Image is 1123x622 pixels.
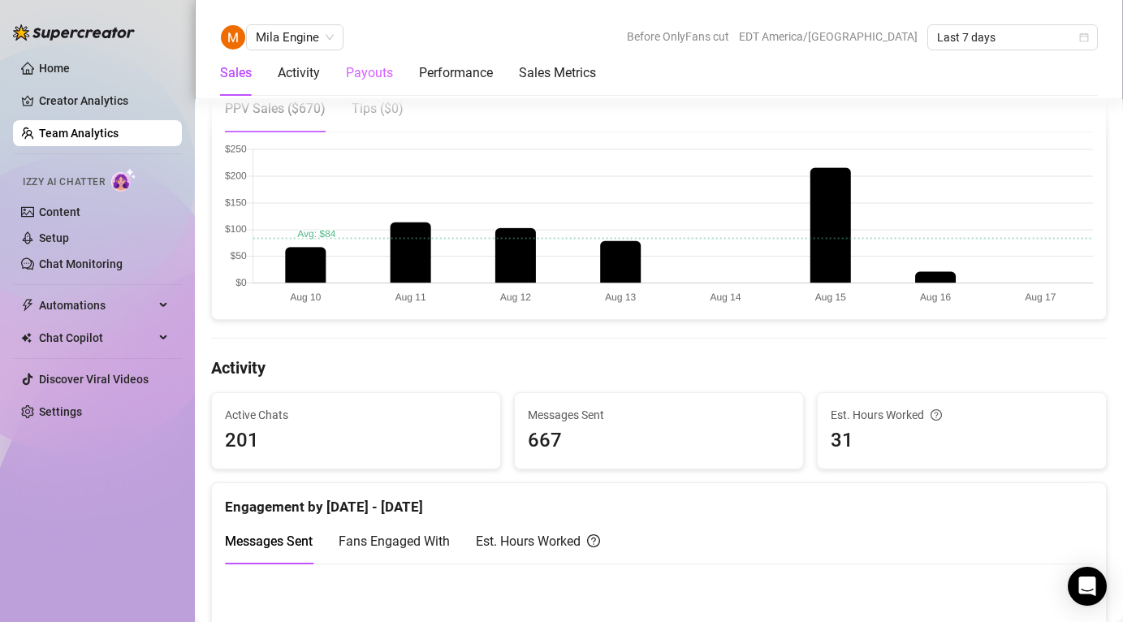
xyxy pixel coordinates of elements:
span: Before OnlyFans cut [627,24,729,49]
span: Automations [39,292,154,318]
div: Payouts [346,63,393,83]
img: logo-BBDzfeDw.svg [13,24,135,41]
span: Last 7 days [937,25,1088,50]
span: question-circle [587,531,600,551]
span: Chat Copilot [39,325,154,351]
a: Home [39,62,70,75]
a: Content [39,205,80,218]
a: Creator Analytics [39,88,169,114]
span: Izzy AI Chatter [23,175,105,190]
span: Fans Engaged With [339,533,450,549]
h4: Activity [211,356,1107,379]
div: Sales [220,63,252,83]
a: Chat Monitoring [39,257,123,270]
a: Settings [39,405,82,418]
img: Chat Copilot [21,332,32,343]
span: Messages Sent [528,406,790,424]
a: Team Analytics [39,127,119,140]
a: Discover Viral Videos [39,373,149,386]
div: Open Intercom Messenger [1068,567,1107,606]
span: Mila Engine [256,25,334,50]
img: Mila Engine [221,25,245,50]
div: Est. Hours Worked [831,406,1093,424]
a: Setup [39,231,69,244]
span: 31 [831,425,1093,456]
span: question-circle [931,406,942,424]
span: EDT America/[GEOGRAPHIC_DATA] [739,24,918,49]
div: Est. Hours Worked [476,531,600,551]
span: 201 [225,425,487,456]
span: Tips ( $0 ) [352,101,404,116]
span: Messages Sent [225,533,313,549]
span: Active Chats [225,406,487,424]
span: 667 [528,425,790,456]
div: Activity [278,63,320,83]
span: PPV Sales ( $670 ) [225,101,326,116]
div: Performance [419,63,493,83]
div: Engagement by [DATE] - [DATE] [225,483,1093,518]
div: Sales Metrics [519,63,596,83]
img: AI Chatter [111,168,136,192]
span: calendar [1079,32,1089,42]
span: thunderbolt [21,299,34,312]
